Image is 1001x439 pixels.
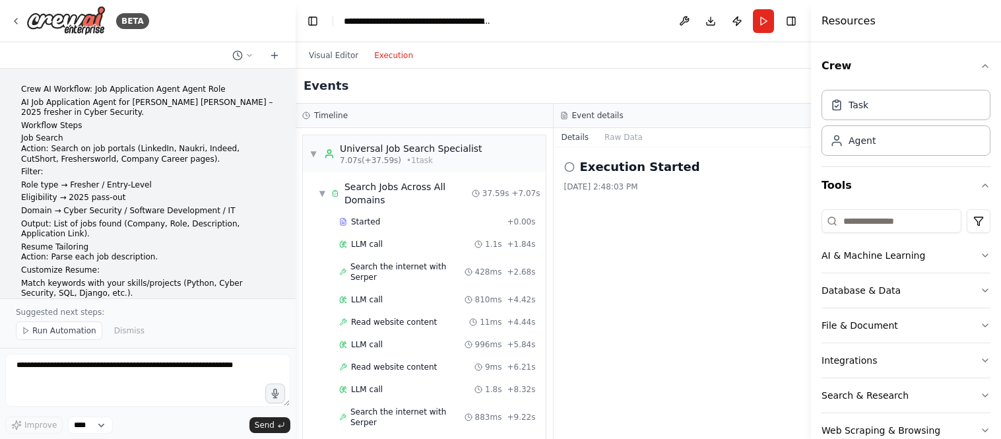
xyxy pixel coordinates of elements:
[344,180,472,207] div: Search Jobs Across All Domains
[475,267,502,277] span: 428ms
[822,13,876,29] h4: Resources
[5,417,63,434] button: Improve
[822,273,990,308] button: Database & Data
[108,321,151,340] button: Dismiss
[580,158,700,176] h2: Execution Started
[21,121,274,131] p: Workflow Steps
[507,362,535,372] span: + 6.21s
[507,384,535,395] span: + 8.32s
[507,217,535,227] span: + 0.00s
[507,294,535,305] span: + 4.42s
[304,12,322,30] button: Hide left sidebar
[21,279,274,299] p: Match keywords with your skills/projects (Python, Cyber Security, SQL, Django, etc.).
[822,84,990,166] div: Crew
[344,15,492,28] nav: breadcrumb
[351,362,437,372] span: Read website content
[21,265,274,276] p: Customize Resume:
[26,6,106,36] img: Logo
[822,167,990,204] button: Tools
[21,193,274,203] p: Eligibility → 2025 pass-out
[24,420,57,430] span: Improve
[21,180,274,191] p: Role type → Fresher / Entry-Level
[475,294,502,305] span: 810ms
[16,321,102,340] button: Run Automation
[822,378,990,413] button: Search & Research
[21,219,274,240] p: Output: List of jobs found (Company, Role, Description, Application Link).
[849,134,876,147] div: Agent
[351,294,383,305] span: LLM call
[485,239,501,250] span: 1.1s
[301,48,366,63] button: Visual Editor
[564,182,801,192] div: [DATE] 2:48:03 PM
[849,98,868,112] div: Task
[314,110,348,121] h3: Timeline
[21,144,274,164] p: Action: Search on job portals (LinkedIn, Naukri, Indeed, CutShort, Freshersworld, Company Career ...
[350,407,465,428] span: Search the internet with Serper
[406,155,433,166] span: • 1 task
[21,206,274,217] p: Domain → Cyber Security / Software Development / IT
[507,239,535,250] span: + 1.84s
[21,252,274,263] p: Action: Parse each job description.
[249,417,290,433] button: Send
[554,128,597,147] button: Details
[21,167,274,178] p: Filter:
[507,339,535,350] span: + 5.84s
[21,133,274,144] li: Job Search
[822,308,990,343] button: File & Document
[16,307,280,318] p: Suggested next steps:
[350,261,465,283] span: Search the internet with Serper
[319,188,326,199] span: ▼
[304,77,348,95] h2: Events
[351,317,437,327] span: Read website content
[507,412,535,422] span: + 9.22s
[475,339,502,350] span: 996ms
[507,317,535,327] span: + 4.44s
[351,384,383,395] span: LLM call
[366,48,421,63] button: Execution
[116,13,149,29] div: BETA
[822,238,990,273] button: AI & Machine Learning
[480,317,501,327] span: 11ms
[340,155,401,166] span: 7.07s (+37.59s)
[597,128,651,147] button: Raw Data
[255,420,274,430] span: Send
[782,12,800,30] button: Hide right sidebar
[351,217,380,227] span: Started
[114,325,145,336] span: Dismiss
[21,98,274,118] p: AI Job Application Agent for [PERSON_NAME] [PERSON_NAME] – 2025 fresher in Cyber Security.
[511,188,540,199] span: + 7.07s
[507,267,535,277] span: + 2.68s
[21,84,274,95] p: Crew AI Workflow: Job Application Agent Agent Role
[475,412,502,422] span: 883ms
[265,384,285,403] button: Click to speak your automation idea
[21,242,274,253] li: Resume Tailoring
[32,325,96,336] span: Run Automation
[227,48,259,63] button: Switch to previous chat
[309,149,317,159] span: ▼
[822,343,990,378] button: Integrations
[351,339,383,350] span: LLM call
[485,384,501,395] span: 1.8s
[264,48,285,63] button: Start a new chat
[822,48,990,84] button: Crew
[572,110,624,121] h3: Event details
[485,362,502,372] span: 9ms
[351,239,383,250] span: LLM call
[340,142,482,155] div: Universal Job Search Specialist
[482,188,509,199] span: 37.59s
